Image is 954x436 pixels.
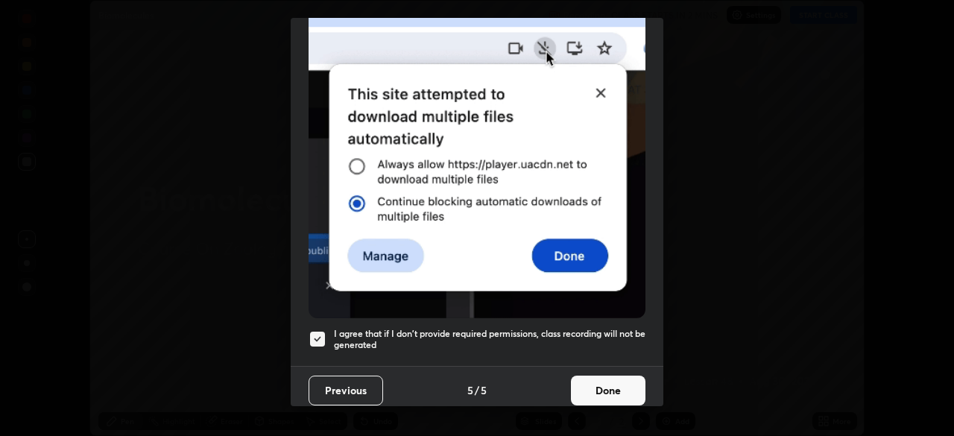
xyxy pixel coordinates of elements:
[334,328,645,351] h5: I agree that if I don't provide required permissions, class recording will not be generated
[467,382,473,398] h4: 5
[571,376,645,405] button: Done
[475,382,479,398] h4: /
[309,376,383,405] button: Previous
[481,382,487,398] h4: 5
